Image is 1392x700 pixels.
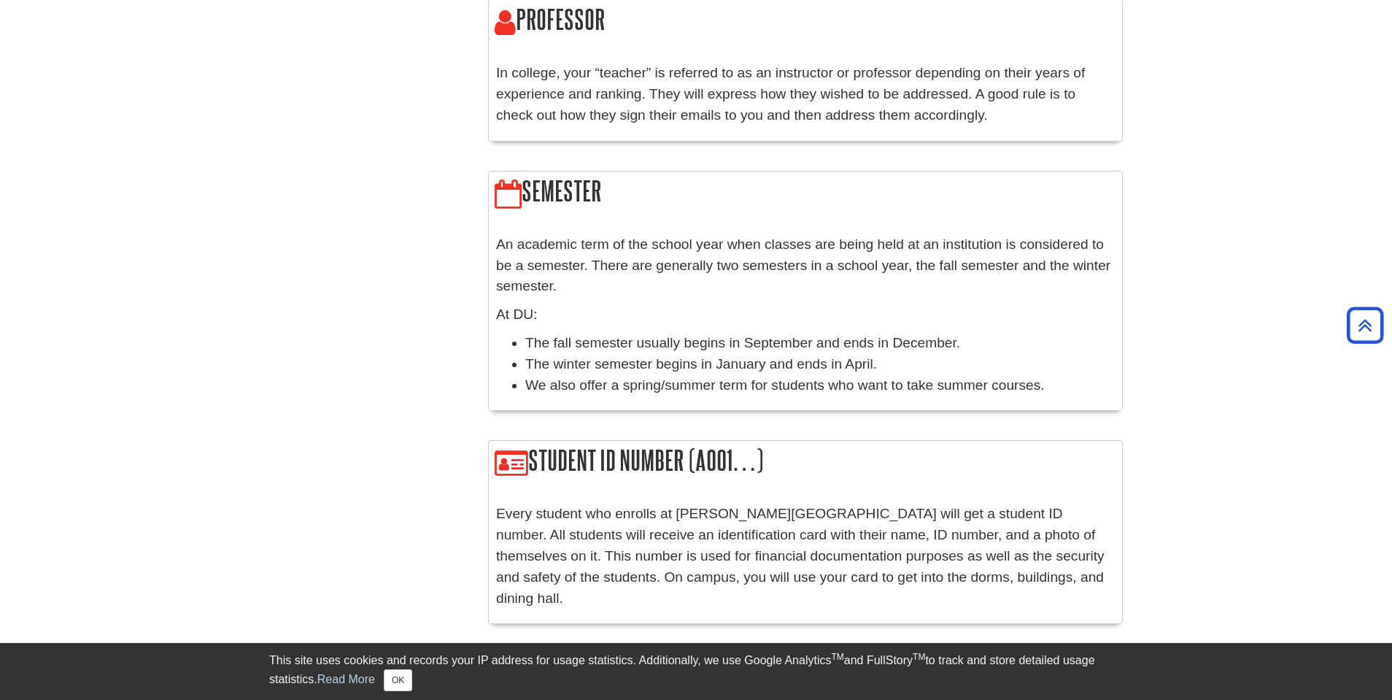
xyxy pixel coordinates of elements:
[489,172,1122,213] h2: Semester
[489,441,1122,482] h2: Student ID Number (A001…)
[1342,315,1388,335] a: Back to Top
[913,652,925,662] sup: TM
[269,652,1123,691] div: This site uses cookies and records your IP address for usage statistics. Additionally, we use Goo...
[496,234,1115,297] p: An academic term of the school year when classes are being held at an institution is considered t...
[496,504,1115,609] p: Every student who enrolls at [PERSON_NAME][GEOGRAPHIC_DATA] will get a student ID number. All stu...
[525,375,1115,396] li: We also offer a spring/summer term for students who want to take summer courses.
[496,63,1115,126] p: In college, your “teacher” is referred to as an instructor or professor depending on their years ...
[525,333,1115,354] li: The fall semester usually begins in September and ends in December.
[525,354,1115,375] li: The winter semester begins in January and ends in April.
[831,652,843,662] sup: TM
[384,669,412,691] button: Close
[317,673,375,685] a: Read More
[496,304,1115,326] p: At DU:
